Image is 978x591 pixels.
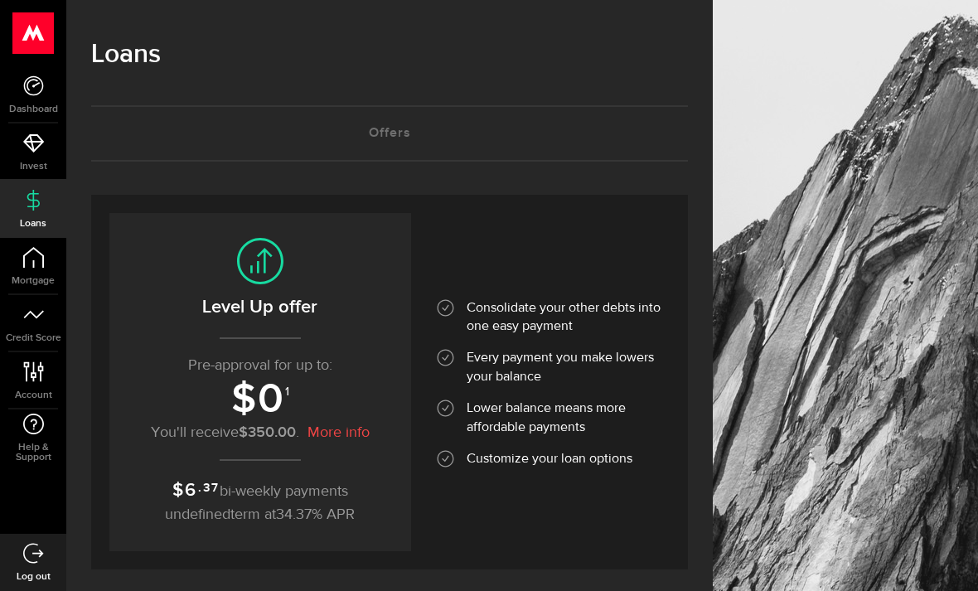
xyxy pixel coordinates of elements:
a: More info [307,423,370,443]
sup: .37 [198,479,219,497]
div: You'll receive . [126,423,395,443]
span: 34.37 [276,507,312,522]
h2: Level Up offer [126,293,395,321]
p: bi-weekly payments term at % APR [126,477,395,526]
span: $350.00 [239,424,296,441]
li: Every payment you make lowers your balance [437,349,669,400]
span: $ [231,375,258,424]
li: Customize your loan options [437,450,669,482]
p: Pre-approval for up to: [126,355,395,377]
span: 6 [185,479,197,501]
li: Consolidate your other debts into one easy payment [437,299,669,350]
ul: Tabs Navigation [91,105,688,162]
span: undefined [165,507,230,522]
sup: 1 [285,385,289,398]
a: Offers [91,107,688,160]
li: Lower balance means more affordable payments [437,400,669,450]
span: 0 [258,375,285,424]
h1: Loans [91,33,688,76]
span: $ [172,479,185,501]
